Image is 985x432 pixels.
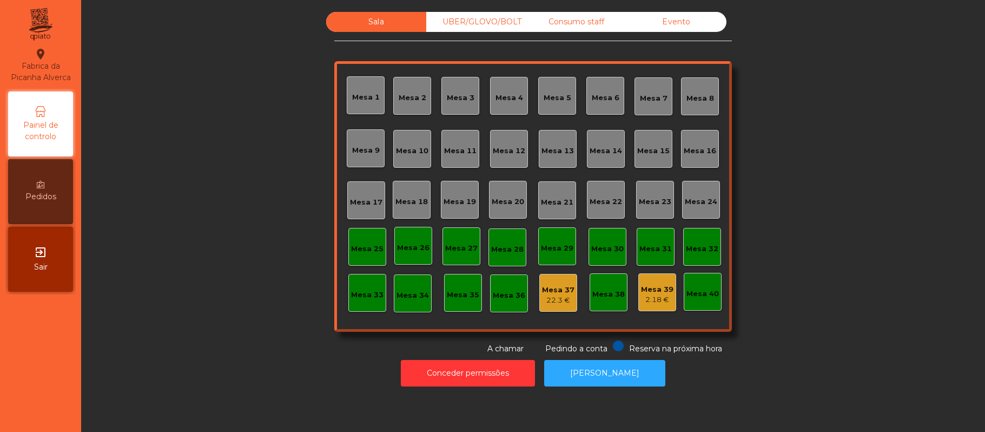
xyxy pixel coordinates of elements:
[686,93,714,104] div: Mesa 8
[640,93,667,104] div: Mesa 7
[641,284,673,295] div: Mesa 39
[444,197,476,207] div: Mesa 19
[541,146,574,156] div: Mesa 13
[444,146,477,156] div: Mesa 11
[626,12,726,32] div: Evento
[637,146,670,156] div: Mesa 15
[641,294,673,305] div: 2.18 €
[9,48,72,83] div: Fabrica da Picanha Alverca
[684,146,716,156] div: Mesa 16
[592,289,625,300] div: Mesa 38
[639,197,671,207] div: Mesa 23
[685,197,717,207] div: Mesa 24
[396,146,428,156] div: Mesa 10
[399,93,426,103] div: Mesa 2
[639,244,672,254] div: Mesa 31
[493,146,525,156] div: Mesa 12
[541,243,573,254] div: Mesa 29
[445,243,478,254] div: Mesa 27
[590,146,622,156] div: Mesa 14
[352,92,380,103] div: Mesa 1
[526,12,626,32] div: Consumo staff
[544,93,571,103] div: Mesa 5
[447,93,474,103] div: Mesa 3
[25,191,56,202] span: Pedidos
[447,290,479,300] div: Mesa 35
[352,145,380,156] div: Mesa 9
[542,295,574,306] div: 22.3 €
[591,244,624,254] div: Mesa 30
[34,261,48,273] span: Sair
[544,360,665,387] button: [PERSON_NAME]
[397,243,429,253] div: Mesa 26
[542,285,574,296] div: Mesa 37
[493,290,525,301] div: Mesa 36
[592,93,619,103] div: Mesa 6
[426,12,526,32] div: UBER/GLOVO/BOLT
[351,244,384,254] div: Mesa 25
[395,197,428,207] div: Mesa 18
[495,93,523,103] div: Mesa 4
[491,244,524,255] div: Mesa 28
[545,344,607,354] span: Pedindo a conta
[350,197,382,208] div: Mesa 17
[686,289,719,299] div: Mesa 40
[492,197,524,207] div: Mesa 20
[11,120,70,142] span: Painel de controlo
[34,48,47,61] i: location_on
[686,244,718,254] div: Mesa 32
[590,197,622,207] div: Mesa 22
[541,197,573,208] div: Mesa 21
[27,5,54,43] img: qpiato
[351,290,384,300] div: Mesa 33
[396,290,429,301] div: Mesa 34
[401,360,535,387] button: Conceder permissões
[326,12,426,32] div: Sala
[487,344,524,354] span: A chamar
[629,344,722,354] span: Reserva na próxima hora
[34,246,47,259] i: exit_to_app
